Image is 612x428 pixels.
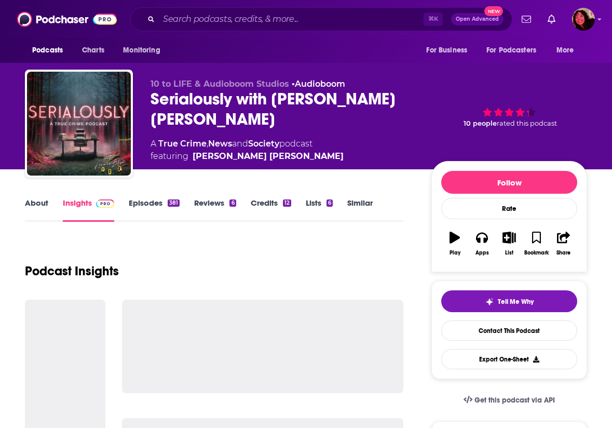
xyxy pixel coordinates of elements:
[306,198,333,222] a: Lists6
[130,7,512,31] div: Search podcasts, credits, & more...
[283,199,291,207] div: 12
[129,198,180,222] a: Episodes381
[17,9,117,29] img: Podchaser - Follow, Share and Rate Podcasts
[505,250,513,256] div: List
[464,119,497,127] span: 10 people
[194,198,236,222] a: Reviews6
[168,199,180,207] div: 381
[424,12,443,26] span: ⌘ K
[451,13,504,25] button: Open AdvancedNew
[497,119,557,127] span: rated this podcast
[248,139,279,149] a: Society
[25,198,48,222] a: About
[25,41,76,60] button: open menu
[25,263,119,279] h1: Podcast Insights
[251,198,291,222] a: Credits12
[468,225,495,262] button: Apps
[151,138,344,163] div: A podcast
[549,41,587,60] button: open menu
[441,290,577,312] button: tell me why sparkleTell Me Why
[232,139,248,149] span: and
[441,198,577,219] div: Rate
[498,298,534,306] span: Tell Me Why
[151,150,344,163] span: featuring
[32,43,63,58] span: Podcasts
[572,8,595,31] span: Logged in as Kathryn-Musilek
[82,43,104,58] span: Charts
[295,79,345,89] a: Audioboom
[441,225,468,262] button: Play
[431,79,587,144] div: 10 peoplerated this podcast
[426,43,467,58] span: For Business
[441,349,577,369] button: Export One-Sheet
[486,43,536,58] span: For Podcasters
[523,225,550,262] button: Bookmark
[556,250,570,256] div: Share
[441,320,577,341] a: Contact This Podcast
[159,11,424,28] input: Search podcasts, credits, & more...
[63,198,114,222] a: InsightsPodchaser Pro
[229,199,236,207] div: 6
[556,43,574,58] span: More
[158,139,207,149] a: True Crime
[572,8,595,31] button: Show profile menu
[207,139,208,149] span: ,
[419,41,480,60] button: open menu
[151,79,289,89] span: 10 to LIFE & Audioboom Studios
[347,198,373,222] a: Similar
[327,199,333,207] div: 6
[518,10,535,28] a: Show notifications dropdown
[75,41,111,60] a: Charts
[475,250,489,256] div: Apps
[123,43,160,58] span: Monitoring
[484,6,503,16] span: New
[543,10,560,28] a: Show notifications dropdown
[208,139,232,149] a: News
[524,250,549,256] div: Bookmark
[550,225,577,262] button: Share
[456,17,499,22] span: Open Advanced
[480,41,551,60] button: open menu
[474,396,555,405] span: Get this podcast via API
[485,298,494,306] img: tell me why sparkle
[455,387,563,413] a: Get this podcast via API
[116,41,173,60] button: open menu
[572,8,595,31] img: User Profile
[193,150,344,163] a: [PERSON_NAME] [PERSON_NAME]
[27,72,131,176] img: Serialously with Annie Elise
[450,250,460,256] div: Play
[292,79,345,89] span: •
[96,199,114,208] img: Podchaser Pro
[496,225,523,262] button: List
[441,171,577,194] button: Follow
